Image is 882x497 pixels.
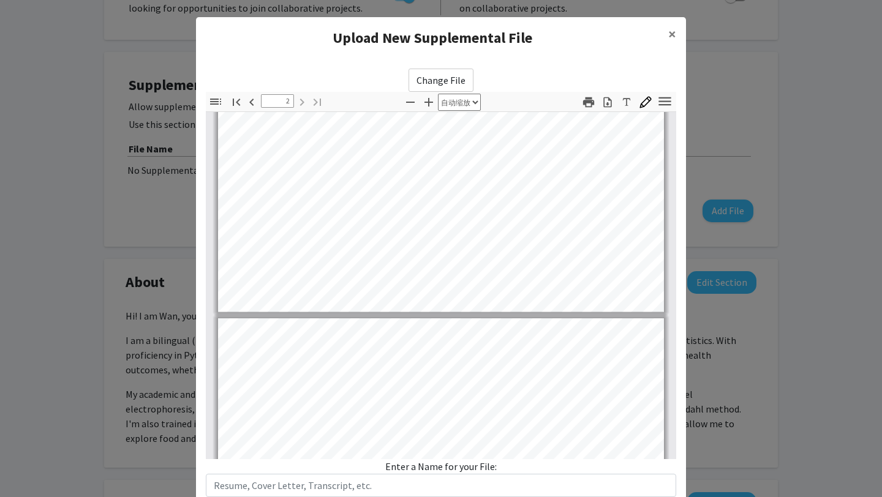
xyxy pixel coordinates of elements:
[208,94,224,110] button: 切换侧栏
[654,94,675,110] button: 工具
[261,94,294,108] input: 页面
[658,17,686,51] button: Close
[9,442,52,488] iframe: Chat
[409,69,473,92] label: Change File
[292,94,312,110] button: 下一页
[226,94,247,110] button: 转到第一页
[241,94,262,110] button: 上一页
[635,94,656,110] button: 绘图
[438,94,481,111] select: 缩放
[206,459,676,497] div: Enter a Name for your File:
[400,94,421,110] button: 缩小
[616,94,637,110] button: 文本
[418,94,439,110] button: 放大
[597,94,618,110] button: 下载
[307,94,328,110] button: 转到最后一页
[206,474,676,497] input: Resume, Cover Letter, Transcript, etc.
[578,94,599,110] button: 打印
[668,24,676,43] span: ×
[206,27,658,49] h4: Upload New Supplemental File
